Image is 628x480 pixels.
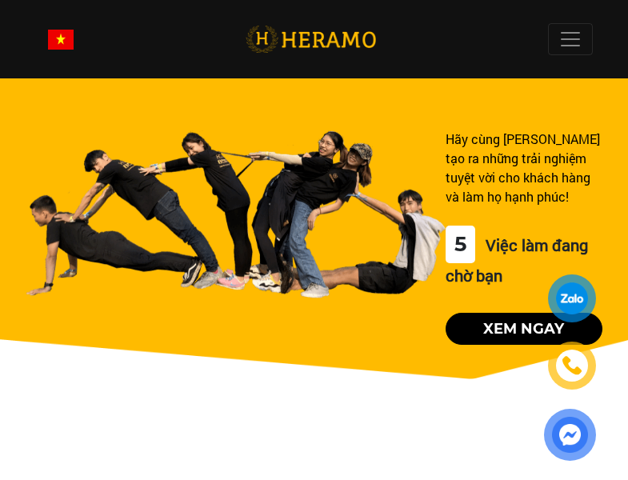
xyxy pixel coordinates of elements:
span: Việc làm đang chờ bạn [446,234,588,286]
img: phone-icon [563,357,581,374]
button: Xem ngay [446,313,602,345]
img: vn-flag.png [48,30,74,50]
div: Hãy cùng [PERSON_NAME] tạo ra những trải nghiệm tuyệt vời cho khách hàng và làm họ hạnh phúc! [446,130,602,206]
img: banner [26,130,446,298]
a: phone-icon [550,344,594,387]
div: 5 [446,226,475,263]
img: logo [246,23,376,56]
